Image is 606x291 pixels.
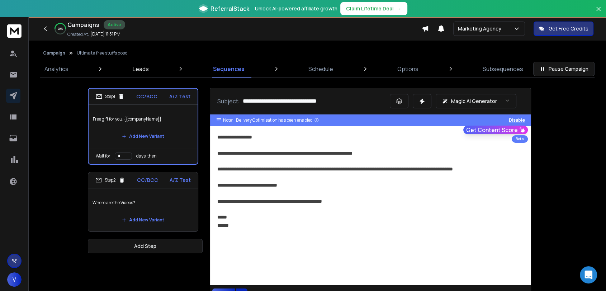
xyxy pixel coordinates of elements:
[209,60,249,78] a: Sequences
[7,272,22,287] button: V
[580,266,597,283] div: Open Intercom Messenger
[223,117,233,123] span: Note:
[393,60,423,78] a: Options
[549,25,588,32] p: Get Free Credits
[96,93,124,100] div: Step 1
[93,193,194,213] p: Where are the Videos?
[397,65,418,73] p: Options
[512,135,528,143] div: Beta
[136,153,157,159] p: days, then
[533,62,595,76] button: Pause Campaign
[308,65,333,73] p: Schedule
[57,27,63,31] p: 50 %
[44,65,68,73] p: Analytics
[451,98,497,105] p: Magic AI Generator
[136,93,157,100] p: CC/BCC
[534,22,593,36] button: Get Free Credits
[255,5,337,12] p: Unlock AI-powered affiliate growth
[88,239,203,253] button: Add Step
[340,2,407,15] button: Claim Lifetime Deal→
[116,213,170,227] button: Add New Variant
[104,20,125,29] div: Active
[93,109,193,129] p: Free gift for you, {{companyName}}
[436,94,516,108] button: Magic AI Generator
[169,93,190,100] p: A/Z Test
[217,97,240,105] p: Subject:
[88,172,198,232] li: Step2CC/BCCA/Z TestWhere are the Videos?Add New Variant
[483,65,523,73] p: Subsequences
[458,25,504,32] p: Marketing Agency
[397,5,402,12] span: →
[463,126,528,134] button: Get Content Score
[95,177,125,183] div: Step 2
[170,177,191,184] p: A/Z Test
[116,129,170,144] button: Add New Variant
[478,60,527,78] a: Subsequences
[213,65,245,73] p: Sequences
[90,31,120,37] p: [DATE] 11:51 PM
[40,60,73,78] a: Analytics
[77,50,128,56] p: Ultimate free stuffs posd
[67,32,89,37] p: Created At:
[128,60,153,78] a: Leads
[67,20,99,29] h1: Campaigns
[236,117,319,123] div: Delivery Optimisation has been enabled
[304,60,337,78] a: Schedule
[210,4,249,13] span: ReferralStack
[43,50,65,56] button: Campaign
[96,153,110,159] p: Wait for
[88,88,198,165] li: Step1CC/BCCA/Z TestFree gift for you, {{companyName}}Add New VariantWait fordays, then
[133,65,149,73] p: Leads
[137,177,158,184] p: CC/BCC
[509,117,525,123] button: Disable
[594,4,603,22] button: Close banner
